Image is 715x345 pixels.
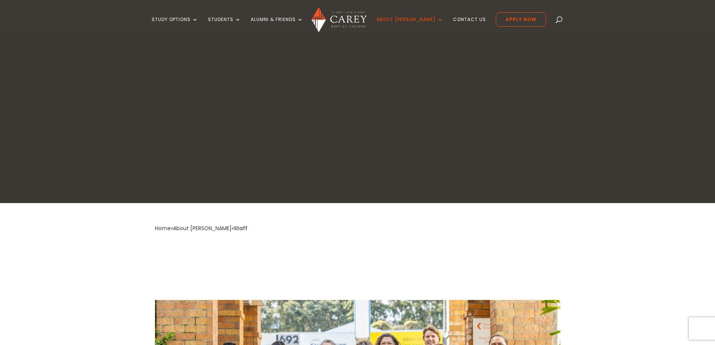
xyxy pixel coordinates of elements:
span: Staff [234,224,247,232]
a: About [PERSON_NAME] [376,17,443,35]
img: Carey Baptist College [312,7,367,32]
a: About [PERSON_NAME] [173,224,232,232]
a: Alumni & Friends [251,17,303,35]
a: Home [155,224,171,232]
a: Contact Us [453,17,486,35]
a: Students [208,17,241,35]
a: Apply Now [496,12,546,27]
span: » » [155,224,247,232]
a: Study Options [152,17,198,35]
